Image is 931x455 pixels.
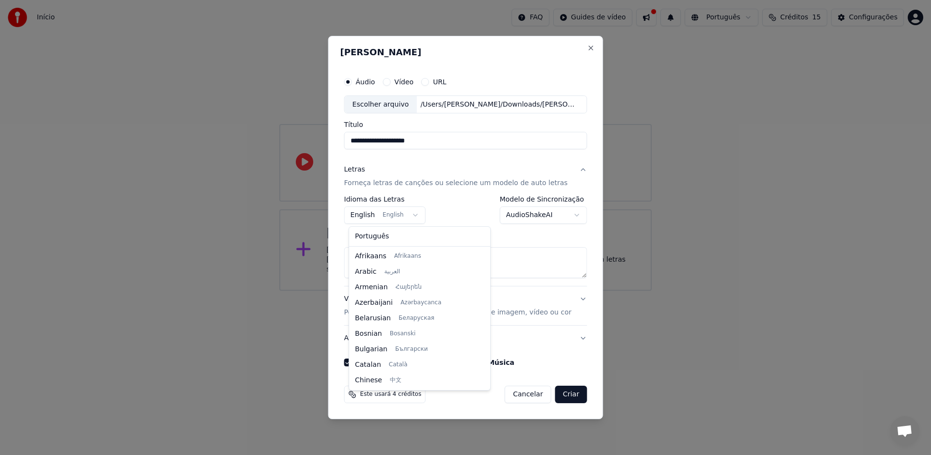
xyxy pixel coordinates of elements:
[355,232,389,241] span: Português
[401,299,441,307] span: Azərbaycanca
[384,268,400,276] span: العربية
[355,329,382,339] span: Bosnian
[389,361,407,369] span: Català
[355,360,381,370] span: Catalan
[355,267,376,277] span: Arabic
[394,252,421,260] span: Afrikaans
[355,314,391,323] span: Belarusian
[395,345,428,353] span: Български
[355,251,386,261] span: Afrikaans
[399,314,434,322] span: Беларуская
[355,298,393,308] span: Azerbaijani
[355,282,388,292] span: Armenian
[390,377,401,384] span: 中文
[355,376,382,385] span: Chinese
[390,330,416,338] span: Bosanski
[355,345,387,354] span: Bulgarian
[396,283,422,291] span: Հայերեն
